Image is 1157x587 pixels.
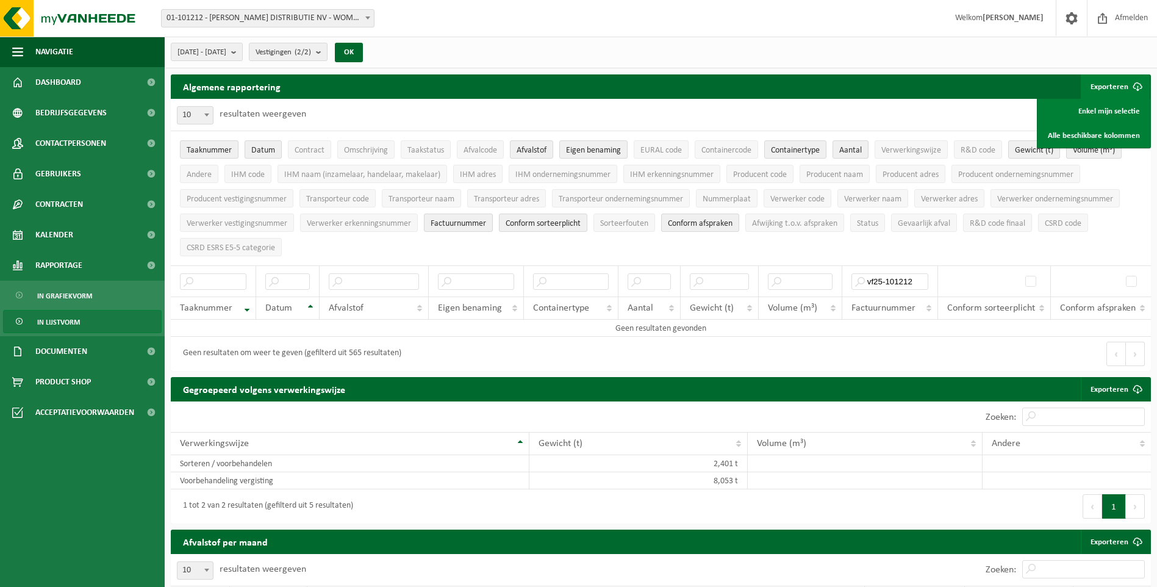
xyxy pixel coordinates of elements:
span: Andere [187,170,212,179]
button: ContractContract: Activate to sort [288,140,331,159]
button: Gewicht (t)Gewicht (t): Activate to sort [1008,140,1060,159]
button: IHM erkenningsnummerIHM erkenningsnummer: Activate to sort [623,165,720,183]
span: Aantal [839,146,862,155]
span: Verwerkingswijze [881,146,941,155]
button: Producent codeProducent code: Activate to sort [726,165,793,183]
button: Verwerker naamVerwerker naam: Activate to sort [837,189,908,207]
td: 2,401 t [529,455,747,472]
a: Enkel mijn selectie [1039,99,1149,123]
span: 01-101212 - CHARLES DISTRIBUTIE NV - WOMMELGEM [162,10,374,27]
span: Sorteerfouten [600,219,648,228]
button: Verwerker erkenningsnummerVerwerker erkenningsnummer: Activate to sort [300,214,418,232]
button: AndereAndere: Activate to sort [180,165,218,183]
button: Previous [1083,494,1102,519]
h2: Algemene rapportering [171,74,293,99]
td: Voorbehandeling vergisting [171,472,529,489]
button: AantalAantal: Activate to sort [833,140,869,159]
button: AfvalstofAfvalstof: Activate to sort [510,140,553,159]
button: Gevaarlijk afval : Activate to sort [891,214,957,232]
button: IHM naam (inzamelaar, handelaar, makelaar)IHM naam (inzamelaar, handelaar, makelaar): Activate to... [278,165,447,183]
span: CSRD code [1045,219,1081,228]
span: Gewicht (t) [1015,146,1053,155]
span: Producent vestigingsnummer [187,195,287,204]
span: EURAL code [640,146,682,155]
span: Conform afspraken [668,219,733,228]
span: Taaknummer [187,146,232,155]
span: Verwerker code [770,195,825,204]
span: In grafiekvorm [37,284,92,308]
button: ContainertypeContainertype: Activate to sort [764,140,826,159]
h2: Afvalstof per maand [171,530,280,553]
span: Kalender [35,220,73,250]
span: Volume (m³) [757,439,806,448]
td: 8,053 t [529,472,747,489]
h2: Gegroepeerd volgens verwerkingswijze [171,377,357,401]
label: resultaten weergeven [220,564,306,574]
span: Product Shop [35,367,91,397]
button: TaakstatusTaakstatus: Activate to sort [401,140,451,159]
span: Gewicht (t) [539,439,582,448]
span: Dashboard [35,67,81,98]
button: SorteerfoutenSorteerfouten: Activate to sort [593,214,655,232]
span: IHM erkenningsnummer [630,170,714,179]
span: Verwerker erkenningsnummer [307,219,411,228]
a: Exporteren [1081,377,1150,402]
span: Bedrijfsgegevens [35,98,107,128]
td: Sorteren / voorbehandelen [171,455,529,472]
button: R&D codeR&amp;D code: Activate to sort [954,140,1002,159]
span: Documenten [35,336,87,367]
a: Exporteren [1081,530,1150,554]
button: [DATE] - [DATE] [171,43,243,61]
span: Eigen benaming [438,303,502,313]
td: Geen resultaten gevonden [171,320,1151,337]
button: Conform afspraken : Activate to sort [661,214,739,232]
span: Datum [251,146,275,155]
button: EURAL codeEURAL code: Activate to sort [634,140,689,159]
span: 10 [177,106,213,124]
span: Taaknummer [180,303,232,313]
div: 1 tot 2 van 2 resultaten (gefilterd uit 5 resultaten) [177,495,353,517]
button: Verwerker vestigingsnummerVerwerker vestigingsnummer: Activate to sort [180,214,294,232]
button: Conform sorteerplicht : Activate to sort [499,214,587,232]
button: Transporteur codeTransporteur code: Activate to sort [299,189,376,207]
label: Zoeken: [986,412,1016,422]
span: Afvalcode [464,146,497,155]
span: [DATE] - [DATE] [177,43,226,62]
span: IHM ondernemingsnummer [515,170,611,179]
span: Transporteur code [306,195,369,204]
button: Verwerker ondernemingsnummerVerwerker ondernemingsnummer: Activate to sort [990,189,1120,207]
button: AfvalcodeAfvalcode: Activate to sort [457,140,504,159]
a: In lijstvorm [3,310,162,333]
span: Afvalstof [329,303,364,313]
span: Contract [295,146,324,155]
button: 1 [1102,494,1126,519]
count: (2/2) [295,48,311,56]
span: Andere [992,439,1020,448]
span: Nummerplaat [703,195,751,204]
span: CSRD ESRS E5-5 categorie [187,243,275,253]
span: Transporteur ondernemingsnummer [559,195,683,204]
button: R&D code finaalR&amp;D code finaal: Activate to sort [963,214,1032,232]
button: OmschrijvingOmschrijving: Activate to sort [337,140,395,159]
button: VerwerkingswijzeVerwerkingswijze: Activate to sort [875,140,948,159]
span: Conform afspraken [1060,303,1136,313]
span: Verwerker vestigingsnummer [187,219,287,228]
button: Verwerker adresVerwerker adres: Activate to sort [914,189,984,207]
button: IHM ondernemingsnummerIHM ondernemingsnummer: Activate to sort [509,165,617,183]
button: StatusStatus: Activate to sort [850,214,885,232]
button: Next [1126,494,1145,519]
span: Verwerker naam [844,195,901,204]
span: Containercode [701,146,751,155]
span: Gevaarlijk afval [898,219,950,228]
span: Verwerkingswijze [180,439,249,448]
span: 10 [177,561,213,580]
span: Vestigingen [256,43,311,62]
span: R&D code finaal [970,219,1025,228]
button: IHM adresIHM adres: Activate to sort [453,165,503,183]
span: R&D code [961,146,995,155]
span: Producent ondernemingsnummer [958,170,1073,179]
button: TaaknummerTaaknummer: Activate to remove sorting [180,140,238,159]
span: Containertype [533,303,589,313]
button: Next [1126,342,1145,366]
button: Producent naamProducent naam: Activate to sort [800,165,870,183]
